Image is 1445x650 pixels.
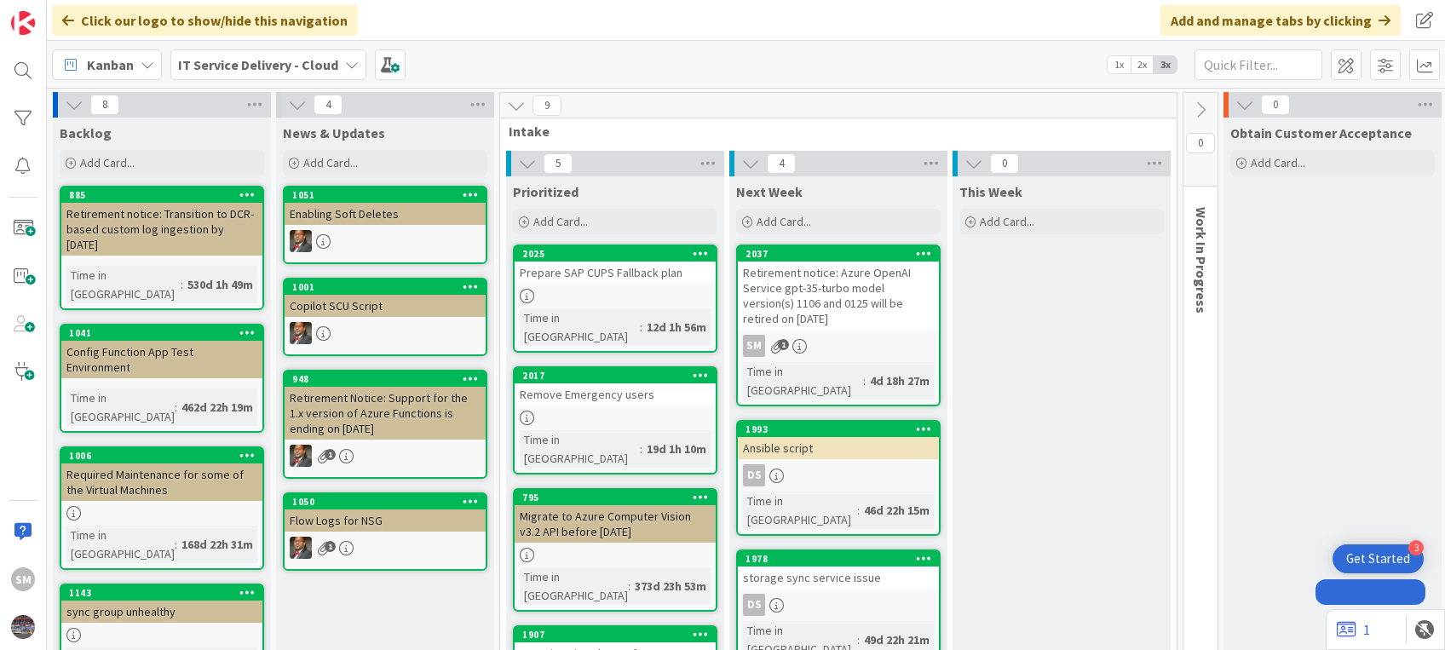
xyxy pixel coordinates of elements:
[738,335,939,357] div: SM
[66,526,175,563] div: Time in [GEOGRAPHIC_DATA]
[285,371,486,387] div: 948
[175,398,177,417] span: :
[642,440,711,458] div: 19d 1h 10m
[69,189,262,201] div: 885
[863,371,866,390] span: :
[743,362,863,400] div: Time in [GEOGRAPHIC_DATA]
[285,187,486,203] div: 1051
[60,124,112,141] span: Backlog
[66,388,175,426] div: Time in [GEOGRAPHIC_DATA]
[1333,544,1424,573] div: Open Get Started checklist, remaining modules: 3
[630,577,711,595] div: 373d 23h 53m
[178,56,338,73] b: IT Service Delivery - Cloud
[857,501,860,520] span: :
[743,335,765,357] div: SM
[285,494,486,532] div: 1050Flow Logs for NSG
[285,445,486,467] div: DP
[314,95,343,115] span: 4
[738,262,939,330] div: Retirement notice: Azure OpenAI Service gpt-35-turbo model version(s) 1106 and 0125 will be retir...
[183,275,257,294] div: 530d 1h 49m
[743,464,765,486] div: DS
[60,446,264,570] a: 1006Required Maintenance for some of the Virtual MachinesTime in [GEOGRAPHIC_DATA]:168d 22h 31m
[738,246,939,262] div: 2037
[80,155,135,170] span: Add Card...
[1131,56,1154,73] span: 2x
[61,585,262,601] div: 1143
[642,318,711,337] div: 12d 1h 56m
[285,187,486,225] div: 1051Enabling Soft Deletes
[746,423,939,435] div: 1993
[640,440,642,458] span: :
[285,230,486,252] div: DP
[292,189,486,201] div: 1051
[292,281,486,293] div: 1001
[87,55,134,75] span: Kanban
[283,492,487,571] a: 1050Flow Logs for NSGDP
[520,567,628,605] div: Time in [GEOGRAPHIC_DATA]
[515,490,716,505] div: 795
[515,505,716,543] div: Migrate to Azure Computer Vision v3.2 API before [DATE]
[69,450,262,462] div: 1006
[990,153,1019,174] span: 0
[515,368,716,406] div: 2017Remove Emergency users
[857,630,860,649] span: :
[515,490,716,543] div: 795Migrate to Azure Computer Vision v3.2 API before [DATE]
[61,585,262,623] div: 1143sync group unhealthy
[1337,619,1370,640] a: 1
[1154,56,1177,73] span: 3x
[738,464,939,486] div: DS
[743,492,857,529] div: Time in [GEOGRAPHIC_DATA]
[52,5,358,36] div: Click our logo to show/hide this navigation
[61,325,262,341] div: 1041
[746,248,939,260] div: 2037
[515,368,716,383] div: 2017
[738,437,939,459] div: Ansible script
[738,422,939,437] div: 1993
[513,183,579,200] span: Prioritized
[980,214,1034,229] span: Add Card...
[860,630,934,649] div: 49d 22h 21m
[283,278,487,356] a: 1001Copilot SCU ScriptDP
[181,275,183,294] span: :
[959,183,1022,200] span: This Week
[515,262,716,284] div: Prepare SAP CUPS Fallback plan
[285,279,486,295] div: 1001
[1160,5,1401,36] div: Add and manage tabs by clicking
[515,246,716,262] div: 2025
[285,387,486,440] div: Retirement Notice: Support for the 1.x version of Azure Functions is ending on [DATE]
[767,153,796,174] span: 4
[11,615,35,639] img: avatar
[736,183,803,200] span: Next Week
[522,492,716,503] div: 795
[1261,95,1290,115] span: 0
[513,244,717,353] a: 2025Prepare SAP CUPS Fallback planTime in [GEOGRAPHIC_DATA]:12d 1h 56m
[515,627,716,642] div: 1907
[61,187,262,203] div: 885
[61,187,262,256] div: 885Retirement notice: Transition to DCR-based custom log ingestion by [DATE]
[1251,155,1305,170] span: Add Card...
[738,422,939,459] div: 1993Ansible script
[283,186,487,264] a: 1051Enabling Soft DeletesDP
[513,488,717,612] a: 795Migrate to Azure Computer Vision v3.2 API before [DATE]Time in [GEOGRAPHIC_DATA]:373d 23h 53m
[544,153,573,174] span: 5
[283,370,487,479] a: 948Retirement Notice: Support for the 1.x version of Azure Functions is ending on [DATE]DP
[61,463,262,501] div: Required Maintenance for some of the Virtual Machines
[290,230,312,252] img: DP
[860,501,934,520] div: 46d 22h 15m
[11,11,35,35] img: Visit kanbanzone.com
[778,339,789,350] span: 1
[90,95,119,115] span: 8
[177,535,257,554] div: 168d 22h 31m
[303,155,358,170] span: Add Card...
[61,341,262,378] div: Config Function App Test Environment
[522,248,716,260] div: 2025
[866,371,934,390] div: 4d 18h 27m
[283,124,385,141] span: News & Updates
[285,322,486,344] div: DP
[66,266,181,303] div: Time in [GEOGRAPHIC_DATA]
[290,322,312,344] img: DP
[290,537,312,559] img: DP
[1186,133,1215,153] span: 0
[515,246,716,284] div: 2025Prepare SAP CUPS Fallback plan
[746,553,939,565] div: 1978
